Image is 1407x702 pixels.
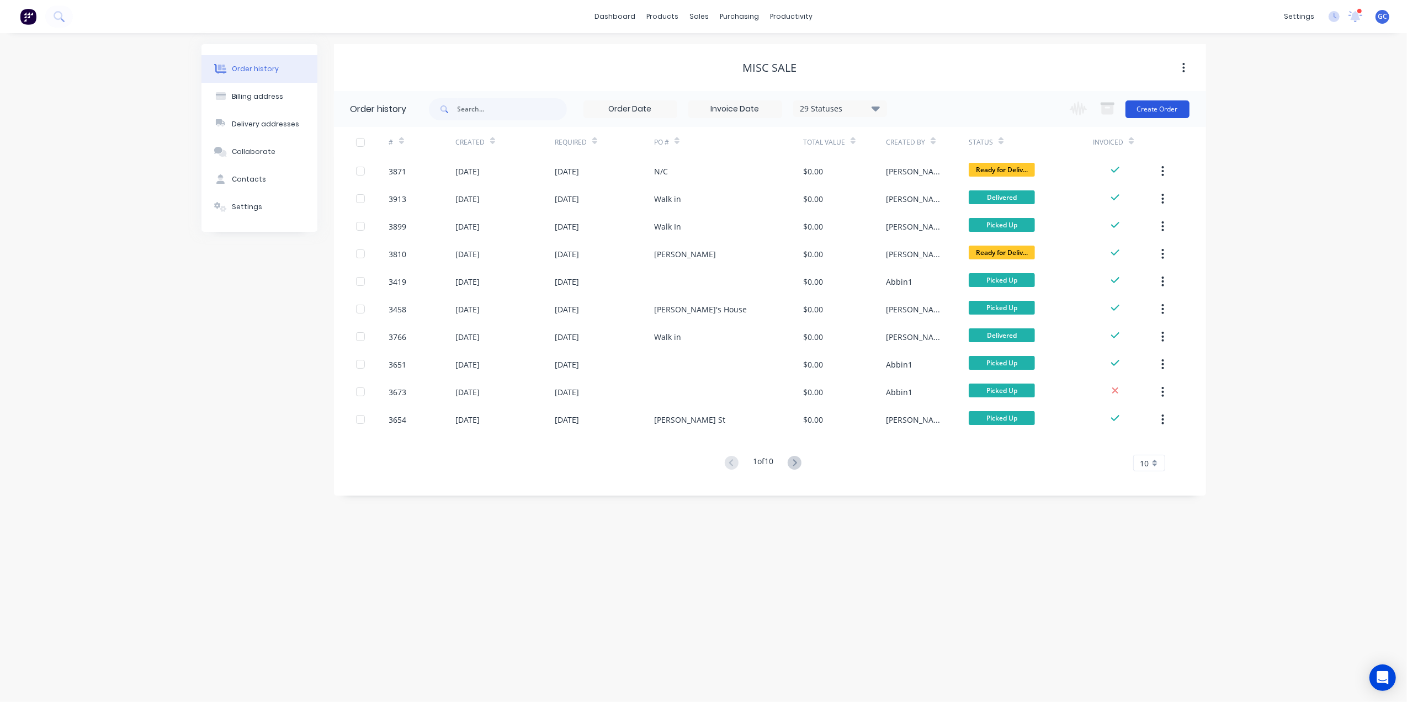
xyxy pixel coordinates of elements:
[389,127,455,157] div: #
[455,304,480,315] div: [DATE]
[803,331,823,343] div: $0.00
[389,193,407,205] div: 3913
[969,384,1035,397] span: Picked Up
[969,137,993,147] div: Status
[743,61,797,75] div: Misc Sale
[654,127,803,157] div: PO #
[455,386,480,398] div: [DATE]
[555,414,579,426] div: [DATE]
[969,273,1035,287] span: Picked Up
[641,8,684,25] div: products
[455,359,480,370] div: [DATE]
[886,193,947,205] div: [PERSON_NAME]
[389,304,407,315] div: 3458
[803,127,886,157] div: Total Value
[201,138,317,166] button: Collaborate
[803,248,823,260] div: $0.00
[389,331,407,343] div: 3766
[555,127,654,157] div: Required
[969,328,1035,342] span: Delivered
[1093,137,1123,147] div: Invoiced
[969,356,1035,370] span: Picked Up
[654,166,668,177] div: N/C
[654,414,725,426] div: [PERSON_NAME] St
[886,221,947,232] div: [PERSON_NAME]
[232,147,275,157] div: Collaborate
[389,137,394,147] div: #
[389,248,407,260] div: 3810
[753,455,773,471] div: 1 of 10
[455,414,480,426] div: [DATE]
[714,8,764,25] div: purchasing
[684,8,714,25] div: sales
[589,8,641,25] a: dashboard
[803,137,845,147] div: Total Value
[969,127,1093,157] div: Status
[803,166,823,177] div: $0.00
[555,386,579,398] div: [DATE]
[1378,12,1387,22] span: GC
[764,8,818,25] div: productivity
[689,101,782,118] input: Invoice Date
[969,218,1035,232] span: Picked Up
[555,193,579,205] div: [DATE]
[232,64,279,74] div: Order history
[803,193,823,205] div: $0.00
[555,331,579,343] div: [DATE]
[455,193,480,205] div: [DATE]
[455,127,555,157] div: Created
[232,119,299,129] div: Delivery addresses
[654,193,681,205] div: Walk in
[1369,664,1396,691] div: Open Intercom Messenger
[654,221,681,232] div: Walk In
[389,166,407,177] div: 3871
[201,83,317,110] button: Billing address
[555,248,579,260] div: [DATE]
[969,246,1035,259] span: Ready for Deliv...
[886,248,947,260] div: [PERSON_NAME]
[555,166,579,177] div: [DATE]
[969,411,1035,425] span: Picked Up
[389,221,407,232] div: 3899
[654,248,716,260] div: [PERSON_NAME]
[201,193,317,221] button: Settings
[886,166,947,177] div: [PERSON_NAME]
[455,221,480,232] div: [DATE]
[1278,8,1320,25] div: settings
[555,137,587,147] div: Required
[886,304,947,315] div: [PERSON_NAME]
[969,163,1035,177] span: Ready for Deliv...
[654,331,681,343] div: Walk in
[803,276,823,288] div: $0.00
[458,98,567,120] input: Search...
[351,103,407,116] div: Order history
[886,331,947,343] div: [PERSON_NAME]
[969,301,1035,315] span: Picked Up
[1125,100,1190,118] button: Create Order
[20,8,36,25] img: Factory
[886,414,947,426] div: [PERSON_NAME]
[654,137,669,147] div: PO #
[389,386,407,398] div: 3673
[555,359,579,370] div: [DATE]
[654,304,747,315] div: [PERSON_NAME]'s House
[886,137,925,147] div: Created By
[803,414,823,426] div: $0.00
[803,221,823,232] div: $0.00
[201,55,317,83] button: Order history
[803,359,823,370] div: $0.00
[455,166,480,177] div: [DATE]
[389,414,407,426] div: 3654
[389,359,407,370] div: 3651
[886,276,912,288] div: Abbin1
[555,221,579,232] div: [DATE]
[886,386,912,398] div: Abbin1
[555,276,579,288] div: [DATE]
[1140,458,1149,469] span: 10
[969,190,1035,204] span: Delivered
[794,103,886,115] div: 29 Statuses
[201,110,317,138] button: Delivery addresses
[886,359,912,370] div: Abbin1
[455,248,480,260] div: [DATE]
[455,331,480,343] div: [DATE]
